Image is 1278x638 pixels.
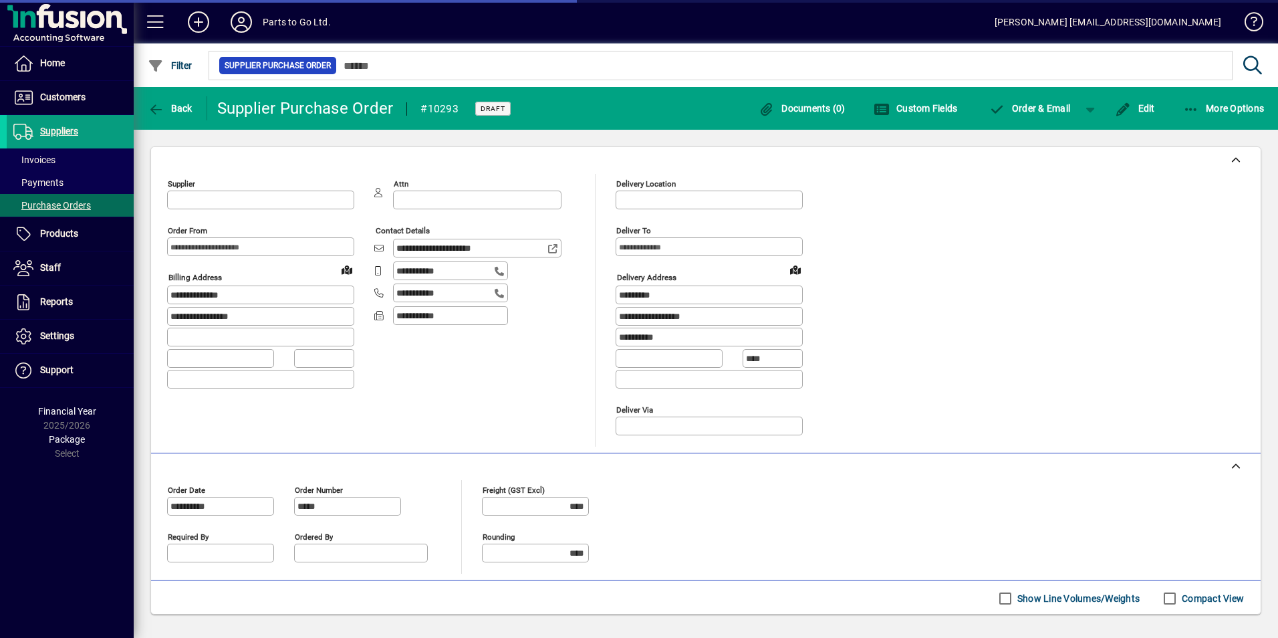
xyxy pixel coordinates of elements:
[1179,592,1244,605] label: Compact View
[40,228,78,239] span: Products
[40,58,65,68] span: Home
[49,434,85,445] span: Package
[168,179,195,189] mat-label: Supplier
[295,485,343,494] mat-label: Order number
[148,103,193,114] span: Back
[7,286,134,319] a: Reports
[616,405,653,414] mat-label: Deliver via
[168,226,207,235] mat-label: Order from
[144,54,196,78] button: Filter
[148,60,193,71] span: Filter
[40,262,61,273] span: Staff
[38,406,96,417] span: Financial Year
[40,364,74,375] span: Support
[1115,103,1155,114] span: Edit
[7,47,134,80] a: Home
[982,96,1077,120] button: Order & Email
[295,532,333,541] mat-label: Ordered by
[755,96,849,120] button: Documents (0)
[7,251,134,285] a: Staff
[144,96,196,120] button: Back
[7,320,134,353] a: Settings
[7,171,134,194] a: Payments
[870,96,961,120] button: Custom Fields
[40,126,78,136] span: Suppliers
[989,103,1070,114] span: Order & Email
[40,296,73,307] span: Reports
[168,532,209,541] mat-label: Required by
[13,200,91,211] span: Purchase Orders
[616,179,676,189] mat-label: Delivery Location
[874,103,958,114] span: Custom Fields
[7,354,134,387] a: Support
[220,10,263,34] button: Profile
[40,92,86,102] span: Customers
[1015,592,1140,605] label: Show Line Volumes/Weights
[13,177,63,188] span: Payments
[134,96,207,120] app-page-header-button: Back
[1112,96,1158,120] button: Edit
[13,154,55,165] span: Invoices
[1183,103,1265,114] span: More Options
[40,330,74,341] span: Settings
[481,104,505,113] span: Draft
[7,194,134,217] a: Purchase Orders
[177,10,220,34] button: Add
[225,59,331,72] span: Supplier Purchase Order
[1235,3,1261,46] a: Knowledge Base
[263,11,331,33] div: Parts to Go Ltd.
[1180,96,1268,120] button: More Options
[420,98,459,120] div: #10293
[7,81,134,114] a: Customers
[7,148,134,171] a: Invoices
[616,226,651,235] mat-label: Deliver To
[217,98,394,119] div: Supplier Purchase Order
[483,532,515,541] mat-label: Rounding
[483,485,545,494] mat-label: Freight (GST excl)
[785,259,806,280] a: View on map
[168,485,205,494] mat-label: Order date
[336,259,358,280] a: View on map
[995,11,1221,33] div: [PERSON_NAME] [EMAIL_ADDRESS][DOMAIN_NAME]
[759,103,846,114] span: Documents (0)
[7,217,134,251] a: Products
[394,179,408,189] mat-label: Attn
